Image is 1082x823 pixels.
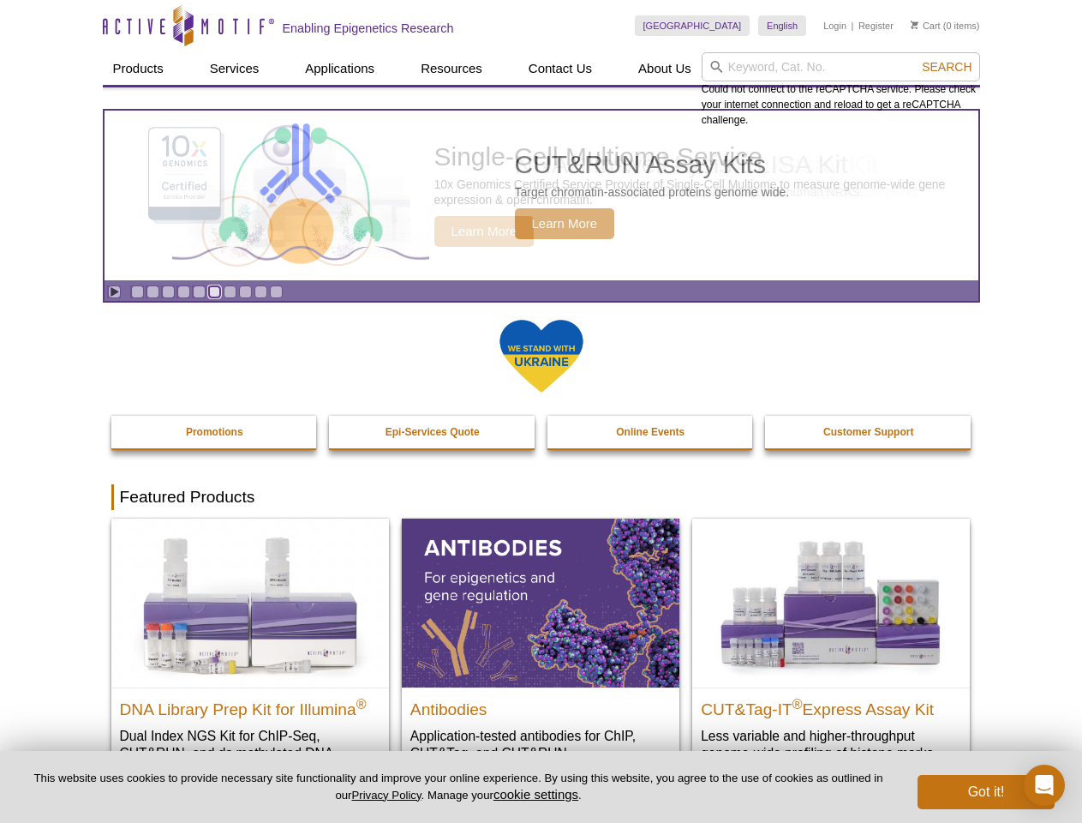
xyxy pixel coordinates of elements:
a: Cart [911,20,941,32]
button: Got it! [918,775,1055,809]
li: | [852,15,854,36]
a: Go to slide 1 [131,285,144,298]
img: DNA Library Prep Kit for Illumina [111,519,389,687]
a: [GEOGRAPHIC_DATA] [635,15,750,36]
p: Dual Index NGS Kit for ChIP-Seq, CUT&RUN, and ds methylated DNA assays. [120,727,380,779]
p: Application-tested antibodies for ChIP, CUT&Tag, and CUT&RUN. [410,727,671,762]
li: (0 items) [911,15,980,36]
input: Keyword, Cat. No. [702,52,980,81]
img: CUT&Tag-IT® Express Assay Kit [692,519,970,687]
a: English [758,15,806,36]
a: Promotions [111,416,319,448]
a: Services [200,52,270,85]
button: Search [917,59,977,75]
a: Resources [410,52,493,85]
a: Products [103,52,174,85]
a: Go to slide 3 [162,285,175,298]
a: Go to slide 9 [254,285,267,298]
sup: ® [792,696,803,711]
a: Go to slide 10 [270,285,283,298]
a: Epi-Services Quote [329,416,536,448]
a: Online Events [547,416,755,448]
sup: ® [356,696,367,711]
a: Toggle autoplay [108,285,121,298]
a: DNA Library Prep Kit for Illumina DNA Library Prep Kit for Illumina® Dual Index NGS Kit for ChIP-... [111,519,389,796]
strong: Promotions [186,426,243,438]
button: cookie settings [493,787,578,802]
a: Go to slide 6 [208,285,221,298]
img: We Stand With Ukraine [499,318,584,394]
h2: Antibodies [410,693,671,718]
strong: Customer Support [823,426,913,438]
p: Less variable and higher-throughput genome-wide profiling of histone marks​. [701,727,961,762]
h2: DNA Library Prep Kit for Illumina [120,693,380,718]
h2: Enabling Epigenetics Research [283,21,454,36]
p: This website uses cookies to provide necessary site functionality and improve your online experie... [27,771,889,803]
a: Go to slide 2 [146,285,159,298]
a: Applications [295,52,385,85]
img: All Antibodies [402,519,679,687]
a: Go to slide 8 [239,285,252,298]
a: Customer Support [765,416,972,448]
a: Go to slide 7 [224,285,236,298]
strong: Online Events [616,426,684,438]
a: CUT&Tag-IT® Express Assay Kit CUT&Tag-IT®Express Assay Kit Less variable and higher-throughput ge... [692,519,970,778]
h2: CUT&Tag-IT Express Assay Kit [701,693,961,718]
div: Could not connect to the reCAPTCHA service. Please check your internet connection and reload to g... [702,52,980,128]
a: Register [858,20,894,32]
h2: Featured Products [111,484,971,510]
a: Go to slide 4 [177,285,190,298]
a: Login [823,20,846,32]
a: All Antibodies Antibodies Application-tested antibodies for ChIP, CUT&Tag, and CUT&RUN. [402,519,679,778]
a: About Us [628,52,702,85]
span: Search [922,60,971,74]
img: Your Cart [911,21,918,29]
div: Open Intercom Messenger [1024,765,1065,806]
a: Go to slide 5 [193,285,206,298]
a: Contact Us [518,52,602,85]
strong: Epi-Services Quote [386,426,480,438]
a: Privacy Policy [351,789,421,802]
